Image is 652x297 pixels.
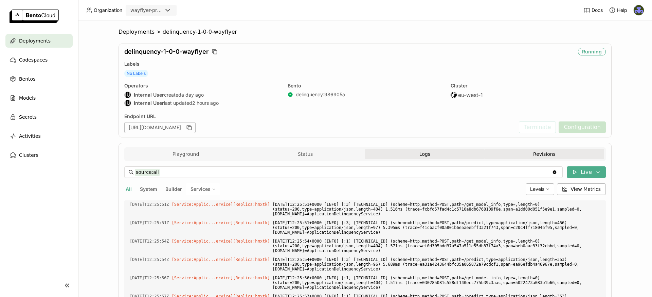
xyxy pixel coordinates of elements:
[134,92,164,98] strong: Internal User
[5,129,73,143] a: Activities
[5,34,73,48] a: Deployments
[571,186,601,193] span: View Metrics
[592,7,603,13] span: Docs
[172,239,233,244] span: [Service:Applic...ervice]
[246,149,365,159] button: Status
[163,29,237,35] span: delinquency-1-0-0-wayflyer
[140,186,157,192] span: System
[233,202,270,207] span: [Replica:hmxtk]
[634,5,644,15] img: Deirdre Bevan
[124,48,209,55] span: delinquency-1-0-0-wayflyer
[125,100,131,106] div: IU
[609,7,627,14] div: Help
[172,276,233,280] span: [Service:Applic...ervice]
[19,94,36,102] span: Models
[19,75,35,83] span: Bentos
[134,100,164,106] strong: Internal User
[273,274,600,291] span: [DATE]T12:25:56+0000 [INFO] [:1] [TECHNICAL_ID] (scheme=http,method=POST,path=/get_model_info,typ...
[124,92,131,98] div: Internal User
[19,113,37,121] span: Secrets
[557,183,606,195] button: View Metrics
[124,122,196,133] div: [URL][DOMAIN_NAME]
[119,29,612,35] nav: Breadcrumbs navigation
[172,257,233,262] span: [Service:Applic...ervice]
[124,113,515,119] div: Endpoint URL
[125,92,131,98] div: IU
[124,100,279,106] div: last updated
[583,7,603,14] a: Docs
[130,274,169,282] span: 2025-10-10T12:25:56.969Z
[172,220,233,225] span: [Service:Applic...ervice]
[5,110,73,124] a: Secrets
[135,167,552,178] input: Search
[458,92,483,98] span: eu-west-1
[530,186,544,192] span: Levels
[273,237,600,254] span: [DATE]T12:25:54+0000 [INFO] [:1] [TECHNICAL_ID] (scheme=http,method=POST,path=/get_model_info,typ...
[5,72,73,86] a: Bentos
[233,257,270,262] span: [Replica:hmxtk]
[124,61,606,67] div: Labels
[172,202,233,207] span: [Service:Applic...ervice]
[273,256,600,273] span: [DATE]T12:25:54+0000 [INFO] [:3] [TECHNICAL_ID] (scheme=http,method=POST,path=/predict,type=appli...
[419,151,430,157] span: Logs
[94,7,122,13] span: Organization
[567,166,606,178] button: Live
[233,276,270,280] span: [Replica:hmxtk]
[296,92,345,98] a: delinquency:986905a
[165,186,182,192] span: Builder
[578,48,606,55] div: Running
[273,219,600,236] span: [DATE]T12:25:51+0000 [INFO] [:3] [TECHNICAL_ID] (scheme=http,method=POST,path=/predict,type=appli...
[19,56,48,64] span: Codespaces
[5,53,73,67] a: Codespaces
[139,185,159,194] button: System
[126,149,246,159] button: Playground
[451,83,606,89] div: Cluster
[119,29,155,35] span: Deployments
[5,91,73,105] a: Models
[126,186,132,192] span: All
[164,185,183,194] button: Builder
[233,239,270,244] span: [Replica:hmxtk]
[124,92,279,98] div: created
[617,7,627,13] span: Help
[124,100,131,106] div: Internal User
[273,201,600,218] span: [DATE]T12:25:51+0000 [INFO] [:3] [TECHNICAL_ID] (scheme=http,method=POST,path=/get_model_info,typ...
[19,132,41,140] span: Activities
[526,183,554,195] div: Levels
[191,186,211,192] span: Services
[155,29,163,35] span: >
[130,237,169,245] span: 2025-10-10T12:25:54.188Z
[192,100,219,106] span: 2 hours ago
[124,83,279,89] div: Operators
[124,70,148,77] span: No Labels
[5,148,73,162] a: Clusters
[19,151,38,159] span: Clusters
[130,256,169,263] span: 2025-10-10T12:25:54.201Z
[163,7,164,14] input: Selected wayflyer-prod.
[519,121,556,133] button: Terminate
[10,10,59,23] img: logo
[130,219,169,227] span: 2025-10-10T12:25:51.390Z
[181,92,204,98] span: a day ago
[559,121,606,133] button: Configuration
[485,149,604,159] button: Revisions
[130,201,169,208] span: 2025-10-10T12:25:51.376Z
[552,169,557,175] svg: Clear value
[233,220,270,225] span: [Replica:hmxtk]
[130,7,162,14] div: wayflyer-prod
[288,83,443,89] div: Bento
[186,183,220,195] div: Services
[124,185,133,194] button: All
[19,37,51,45] span: Deployments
